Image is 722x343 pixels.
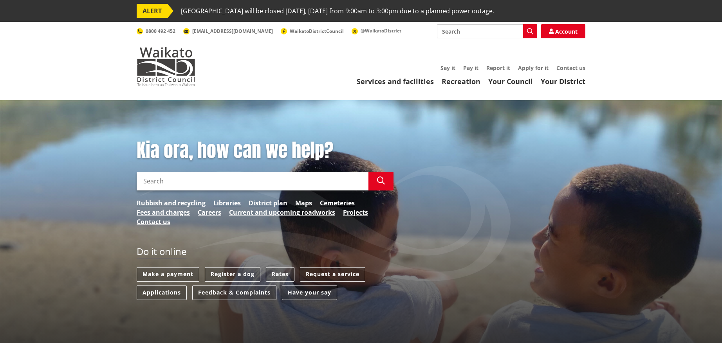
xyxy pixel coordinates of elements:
[361,27,401,34] span: @WaikatoDistrict
[282,286,337,300] a: Have your say
[357,77,434,86] a: Services and facilities
[137,47,195,86] img: Waikato District Council - Te Kaunihera aa Takiwaa o Waikato
[137,246,186,260] h2: Do it online
[249,198,287,208] a: District plan
[343,208,368,217] a: Projects
[192,286,276,300] a: Feedback & Complaints
[205,267,260,282] a: Register a dog
[295,198,312,208] a: Maps
[440,64,455,72] a: Say it
[137,286,187,300] a: Applications
[300,267,365,282] a: Request a service
[442,77,480,86] a: Recreation
[137,172,368,190] input: Search input
[463,64,478,72] a: Pay it
[541,24,585,38] a: Account
[181,4,494,18] span: [GEOGRAPHIC_DATA] will be closed [DATE], [DATE] from 9:00am to 3:00pm due to a planned power outage.
[229,208,335,217] a: Current and upcoming roadworks
[183,28,273,34] a: [EMAIL_ADDRESS][DOMAIN_NAME]
[488,77,533,86] a: Your Council
[281,28,344,34] a: WaikatoDistrictCouncil
[137,28,175,34] a: 0800 492 452
[486,64,510,72] a: Report it
[198,208,221,217] a: Careers
[192,28,273,34] span: [EMAIL_ADDRESS][DOMAIN_NAME]
[437,24,537,38] input: Search input
[137,208,190,217] a: Fees and charges
[556,64,585,72] a: Contact us
[137,217,170,226] a: Contact us
[146,28,175,34] span: 0800 492 452
[137,267,199,282] a: Make a payment
[290,28,344,34] span: WaikatoDistrictCouncil
[518,64,549,72] a: Apply for it
[137,139,393,162] h1: Kia ora, how can we help?
[320,198,355,208] a: Cemeteries
[541,77,585,86] a: Your District
[137,198,206,208] a: Rubbish and recycling
[137,4,168,18] span: ALERT
[266,267,294,282] a: Rates
[213,198,241,208] a: Libraries
[352,27,401,34] a: @WaikatoDistrict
